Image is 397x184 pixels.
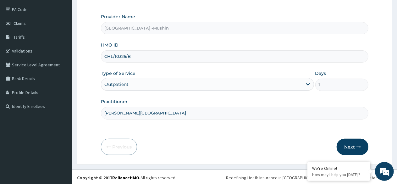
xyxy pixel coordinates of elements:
label: HMO ID [101,42,119,48]
strong: Copyright © 2017 . [77,175,141,181]
div: Minimize live chat window [103,3,118,18]
input: Enter Name [101,107,368,119]
label: Type of Service [101,70,135,76]
label: Practitioner [101,98,128,105]
div: Outpatient [104,81,129,87]
label: Days [315,70,326,76]
div: We're Online! [312,165,366,171]
img: d_794563401_company_1708531726252_794563401 [12,31,25,47]
div: Redefining Heath Insurance in [GEOGRAPHIC_DATA] using Telemedicine and Data Science! [226,175,392,181]
span: Tariffs [14,34,25,40]
a: RelianceHMO [112,175,139,181]
p: How may I help you today? [312,172,366,177]
span: Claims [14,20,26,26]
button: Next [337,139,368,155]
label: Provider Name [101,14,135,20]
textarea: Type your message and hit 'Enter' [3,120,120,142]
input: Enter HMO ID [101,50,368,63]
button: Previous [101,139,137,155]
span: We're online! [36,53,87,117]
div: Chat with us now [33,35,106,43]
